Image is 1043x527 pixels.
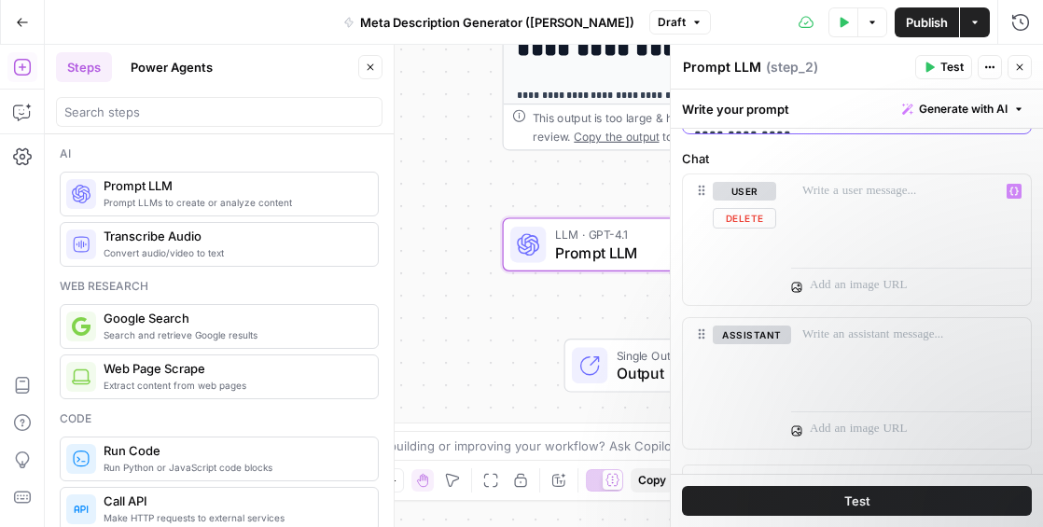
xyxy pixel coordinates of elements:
span: Search and retrieve Google results [104,327,363,342]
div: Let's get you building with LLMs! [30,77,291,96]
span: Generate with AI [919,101,1008,118]
span: ( step_2 ) [766,58,818,76]
button: Draft [649,10,711,35]
div: [PERSON_NAME] • [DATE] [30,369,176,381]
span: Transcribe Audio [104,227,363,245]
button: Test [915,55,972,79]
span: Run Code [104,441,363,460]
button: Steps [56,52,112,82]
span: Call API [104,492,363,510]
span: Web Page Scrape [104,359,363,378]
img: Profile image for Steven [53,10,83,40]
button: Generate with AI [895,97,1032,121]
span: LLM · GPT-4.1 [555,226,788,243]
span: Prompt LLM [104,176,363,195]
div: This output is too large & has been abbreviated for review. to view the full content. [533,109,840,145]
button: assistant [713,326,791,344]
button: Publish [895,7,959,37]
span: Run Python or JavaScript code blocks [104,460,363,475]
span: Meta Description Generator ([PERSON_NAME]) [360,13,634,32]
div: Write your prompt [671,90,1043,128]
div: You can always reach us by pressing in the bottom left of your screen. [30,105,291,160]
div: userDelete [683,174,776,305]
div: Code [60,410,379,427]
button: Upload attachment [29,444,44,459]
p: Active [DATE] [90,23,173,42]
button: user [713,182,776,201]
span: Extract content from web pages [104,378,363,393]
div: LLM · GPT-4.1Prompt LLMStep 2 [503,217,850,271]
div: Close [327,7,361,41]
button: Add Message [682,465,1032,492]
button: Emoji picker [59,444,74,459]
span: Test [844,492,870,510]
button: Delete [713,208,776,229]
button: Send a message… [320,437,350,466]
button: Gif picker [89,444,104,459]
div: Here is a short video where I walk through the setup process for an app. [30,169,291,205]
span: Convert audio/video to text [104,245,363,260]
div: assistant [683,318,776,449]
span: Output [617,362,740,384]
span: Make HTTP requests to external services [104,510,363,525]
input: Search steps [64,103,374,121]
span: Prompt LLMs to create or analyze content [104,195,363,210]
textarea: Message… [16,405,357,437]
span: Copy [638,472,666,489]
button: Start recording [118,444,133,459]
button: go back [12,7,48,43]
div: Steven says… [15,66,358,407]
span: Add Message [826,469,905,488]
span: Prompt LLM [555,242,788,264]
button: Meta Description Generator ([PERSON_NAME]) [332,7,646,37]
span: Draft [658,14,686,31]
div: Single OutputOutputEnd [503,339,850,393]
div: Web research [60,278,379,295]
iframe: youtube [30,243,291,354]
span: Test [940,59,964,76]
span: Google Search [104,309,363,327]
span: Copy the output [574,130,659,143]
label: Chat [682,149,1032,168]
button: Home [292,7,327,43]
textarea: Prompt LLM [683,58,761,76]
div: Let's get you building with LLMs!You can always reach us by pressingChat and Supportin the bottom... [15,66,306,366]
b: Chat and Support [85,124,215,139]
button: Test [682,486,1032,516]
div: Happy building! [30,215,291,234]
span: Single Output [617,346,740,364]
span: Publish [906,13,948,32]
div: Ai [60,146,379,162]
button: Copy [631,468,674,492]
h1: [PERSON_NAME] [90,9,212,23]
button: Power Agents [119,52,224,82]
